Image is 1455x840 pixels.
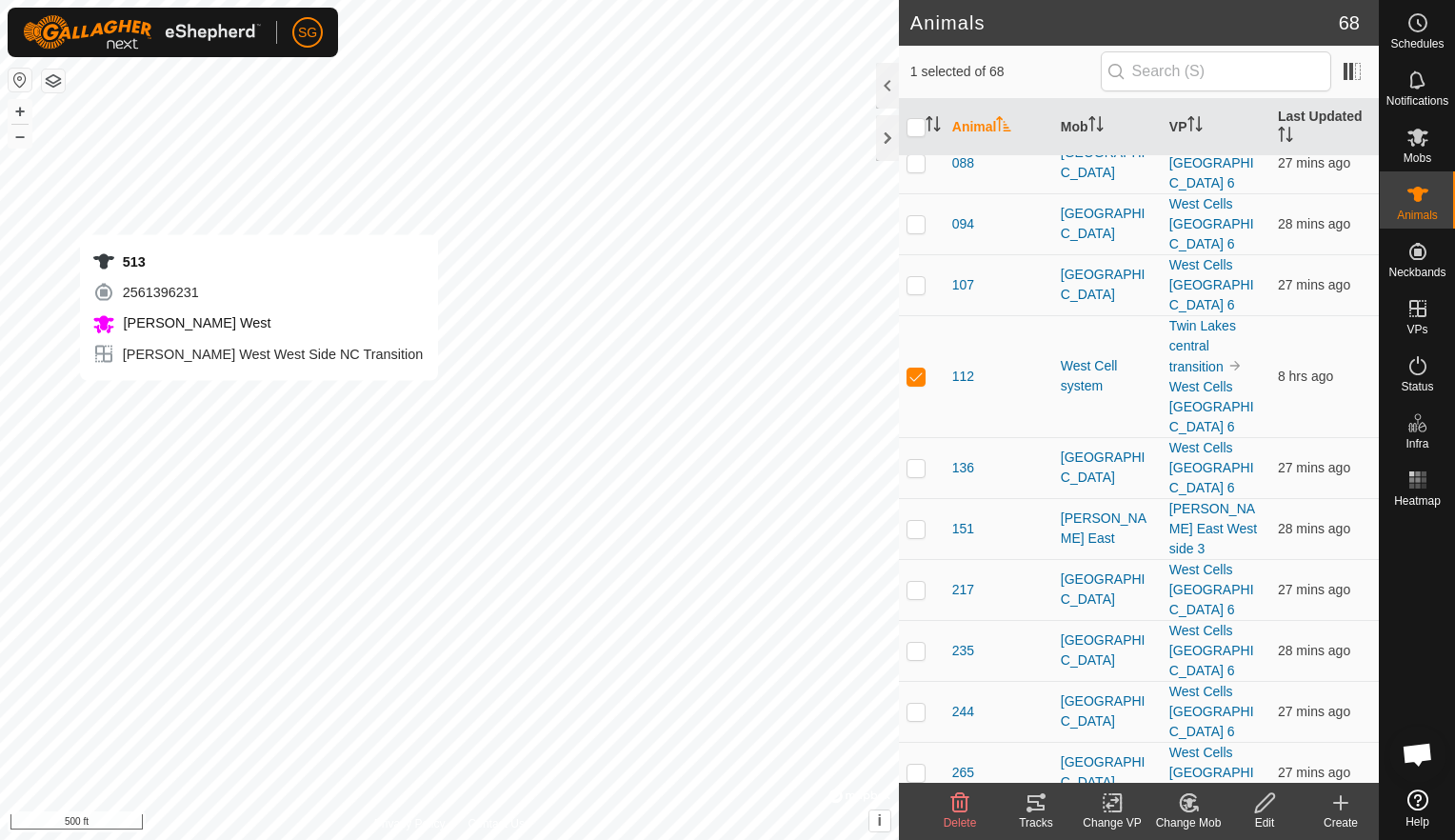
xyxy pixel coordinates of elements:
button: Reset Map [9,69,31,91]
div: [GEOGRAPHIC_DATA] [1061,265,1154,305]
div: Change Mob [1150,814,1226,831]
span: SG [298,23,317,43]
div: Open chat [1389,726,1446,783]
span: 244 [952,702,974,722]
button: – [9,125,31,148]
div: [PERSON_NAME] West West Side NC Transition [92,343,423,366]
th: Animal [945,99,1053,156]
img: Gallagher Logo [23,15,261,50]
a: Contact Us [468,815,525,832]
span: [PERSON_NAME] West [119,315,271,330]
div: Change VP [1074,814,1150,831]
a: Twin Lakes central transition [1169,318,1236,374]
span: 3 Oct 2025, 9:35 pm [1278,155,1350,170]
a: West Cells [GEOGRAPHIC_DATA] 6 [1169,196,1254,251]
span: Notifications [1386,95,1448,107]
span: 3 Oct 2025, 9:36 pm [1278,765,1350,780]
span: 3 Oct 2025, 9:36 pm [1278,582,1350,597]
div: [GEOGRAPHIC_DATA] [1061,752,1154,792]
p-sorticon: Activate to sort [1278,130,1293,145]
div: Create [1303,814,1379,831]
a: West Cells [GEOGRAPHIC_DATA] 6 [1169,745,1254,800]
div: [GEOGRAPHIC_DATA] [1061,630,1154,670]
span: 094 [952,214,974,234]
span: 088 [952,153,974,173]
span: Help [1405,816,1429,828]
p-sorticon: Activate to sort [1187,119,1203,134]
span: i [878,812,882,829]
span: 151 [952,519,974,539]
span: 3 Oct 2025, 9:35 pm [1278,521,1350,536]
div: Edit [1226,814,1303,831]
a: West Cells [GEOGRAPHIC_DATA] 6 [1169,623,1254,678]
a: Help [1380,782,1455,835]
span: Animals [1397,210,1438,221]
span: 3 Oct 2025, 9:35 pm [1278,460,1350,475]
div: [GEOGRAPHIC_DATA] [1061,143,1154,183]
a: West Cells [GEOGRAPHIC_DATA] 6 [1169,562,1254,617]
a: West Cells [GEOGRAPHIC_DATA] 6 [1169,379,1254,434]
div: 513 [92,250,423,273]
button: i [869,810,890,831]
a: West Cells [GEOGRAPHIC_DATA] 6 [1169,684,1254,739]
span: 3 Oct 2025, 9:35 pm [1278,216,1350,231]
a: Privacy Policy [374,815,446,832]
div: [GEOGRAPHIC_DATA] [1061,448,1154,488]
span: 112 [952,367,974,387]
span: 265 [952,763,974,783]
div: [GEOGRAPHIC_DATA] [1061,204,1154,244]
th: Last Updated [1270,99,1379,156]
span: 1 selected of 68 [910,62,1101,82]
span: 107 [952,275,974,295]
h2: Animals [910,11,1339,34]
p-sorticon: Activate to sort [926,119,941,134]
div: 2561396231 [92,281,423,304]
div: [GEOGRAPHIC_DATA] [1061,570,1154,610]
span: Delete [944,816,977,830]
span: 235 [952,641,974,661]
span: Infra [1405,438,1428,450]
img: to [1227,358,1243,373]
button: Map Layers [42,70,65,92]
span: 3 Oct 2025, 9:35 pm [1278,277,1350,292]
span: 3 Oct 2025, 1:36 pm [1278,369,1333,384]
span: VPs [1406,324,1427,335]
span: 3 Oct 2025, 9:35 pm [1278,643,1350,658]
span: Mobs [1404,152,1431,164]
div: [PERSON_NAME] East [1061,509,1154,549]
a: West Cells [GEOGRAPHIC_DATA] 6 [1169,257,1254,312]
a: [PERSON_NAME] East West side 3 [1169,501,1257,556]
input: Search (S) [1101,51,1331,91]
a: West Cells [GEOGRAPHIC_DATA] 6 [1169,440,1254,495]
span: Status [1401,381,1433,392]
button: + [9,100,31,123]
span: 3 Oct 2025, 9:35 pm [1278,704,1350,719]
span: 136 [952,458,974,478]
th: VP [1162,99,1270,156]
p-sorticon: Activate to sort [1088,119,1104,134]
span: Heatmap [1394,495,1441,507]
a: West Cells [GEOGRAPHIC_DATA] 6 [1169,135,1254,190]
div: [GEOGRAPHIC_DATA] [1061,691,1154,731]
span: Neckbands [1388,267,1445,278]
span: Schedules [1390,38,1444,50]
span: 68 [1339,9,1360,37]
div: West Cell system [1061,356,1154,396]
div: Tracks [998,814,1074,831]
th: Mob [1053,99,1162,156]
span: 217 [952,580,974,600]
p-sorticon: Activate to sort [996,119,1011,134]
